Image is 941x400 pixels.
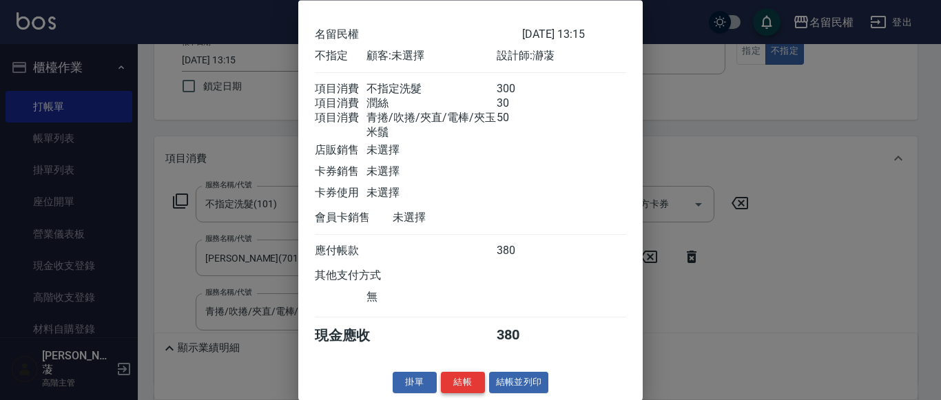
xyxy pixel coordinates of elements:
div: 潤絲 [366,97,496,112]
div: 設計師: 瀞蓤 [497,50,626,64]
div: 現金應收 [315,327,393,346]
div: 其他支付方式 [315,269,419,284]
div: 未選擇 [366,165,496,180]
div: 應付帳款 [315,244,366,259]
div: 會員卡銷售 [315,211,393,226]
div: 未選擇 [366,187,496,201]
div: 30 [497,97,548,112]
div: 未選擇 [366,144,496,158]
div: 名留民權 [315,28,522,43]
div: 項目消費 [315,83,366,97]
div: 不指定 [315,50,366,64]
div: 卡券使用 [315,187,366,201]
div: 無 [366,291,496,305]
div: 50 [497,112,548,140]
div: 顧客: 未選擇 [366,50,496,64]
div: 380 [497,244,548,259]
button: 結帳並列印 [489,372,549,394]
div: 300 [497,83,548,97]
div: 青捲/吹捲/夾直/電棒/夾玉米鬚 [366,112,496,140]
div: 不指定洗髮 [366,83,496,97]
div: 未選擇 [393,211,522,226]
div: 項目消費 [315,112,366,140]
button: 結帳 [441,372,485,394]
div: 卡券銷售 [315,165,366,180]
button: 掛單 [393,372,437,394]
div: 380 [497,327,548,346]
div: [DATE] 13:15 [522,28,626,43]
div: 項目消費 [315,97,366,112]
div: 店販銷售 [315,144,366,158]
